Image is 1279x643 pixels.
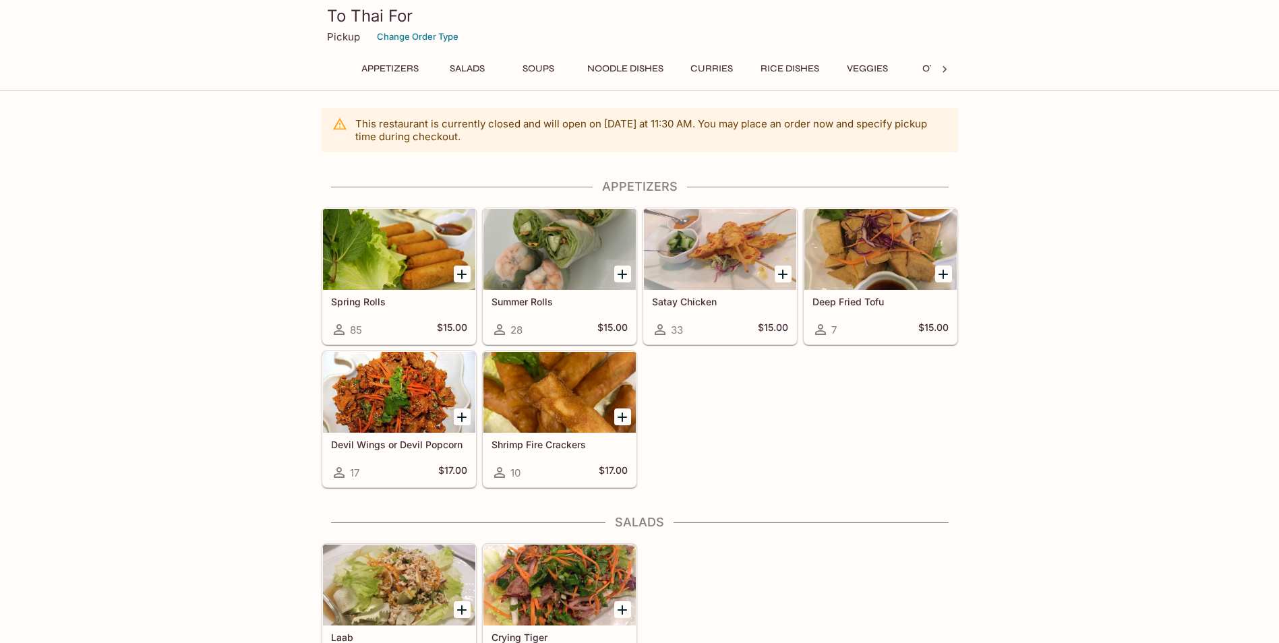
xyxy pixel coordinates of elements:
[350,324,362,336] span: 85
[331,632,467,643] h5: Laab
[652,296,788,307] h5: Satay Chicken
[323,352,475,433] div: Devil Wings or Devil Popcorn
[510,466,520,479] span: 10
[331,439,467,450] h5: Devil Wings or Devil Popcorn
[775,266,792,282] button: Add Satay Chicken
[918,321,949,338] h5: $15.00
[804,209,957,290] div: Deep Fried Tofu
[935,266,952,282] button: Add Deep Fried Tofu
[909,59,970,78] button: Other
[753,59,827,78] button: Rice Dishes
[837,59,898,78] button: Veggies
[454,266,471,282] button: Add Spring Rolls
[327,30,360,43] p: Pickup
[614,601,631,618] button: Add Crying Tiger
[492,632,628,643] h5: Crying Tiger
[438,464,467,481] h5: $17.00
[350,466,359,479] span: 17
[322,208,476,344] a: Spring Rolls85$15.00
[437,59,498,78] button: Salads
[483,545,636,625] div: Crying Tiger
[371,26,465,47] button: Change Order Type
[671,324,683,336] span: 33
[331,296,467,307] h5: Spring Rolls
[454,601,471,618] button: Add Laab
[644,209,796,290] div: Satay Chicken
[483,208,636,344] a: Summer Rolls28$15.00
[580,59,671,78] button: Noodle Dishes
[322,515,958,530] h4: Salads
[322,179,958,194] h4: Appetizers
[614,266,631,282] button: Add Summer Rolls
[437,321,467,338] h5: $15.00
[614,408,631,425] button: Add Shrimp Fire Crackers
[597,321,628,338] h5: $15.00
[327,5,953,26] h3: To Thai For
[492,439,628,450] h5: Shrimp Fire Crackers
[454,408,471,425] button: Add Devil Wings or Devil Popcorn
[508,59,569,78] button: Soups
[323,209,475,290] div: Spring Rolls
[483,351,636,487] a: Shrimp Fire Crackers10$17.00
[510,324,523,336] span: 28
[599,464,628,481] h5: $17.00
[643,208,797,344] a: Satay Chicken33$15.00
[323,545,475,625] div: Laab
[355,117,947,143] p: This restaurant is currently closed and will open on [DATE] at 11:30 AM . You may place an order ...
[831,324,837,336] span: 7
[812,296,949,307] h5: Deep Fried Tofu
[758,321,788,338] h5: $15.00
[354,59,426,78] button: Appetizers
[483,209,636,290] div: Summer Rolls
[804,208,957,344] a: Deep Fried Tofu7$15.00
[682,59,742,78] button: Curries
[322,351,476,487] a: Devil Wings or Devil Popcorn17$17.00
[492,296,628,307] h5: Summer Rolls
[483,352,636,433] div: Shrimp Fire Crackers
